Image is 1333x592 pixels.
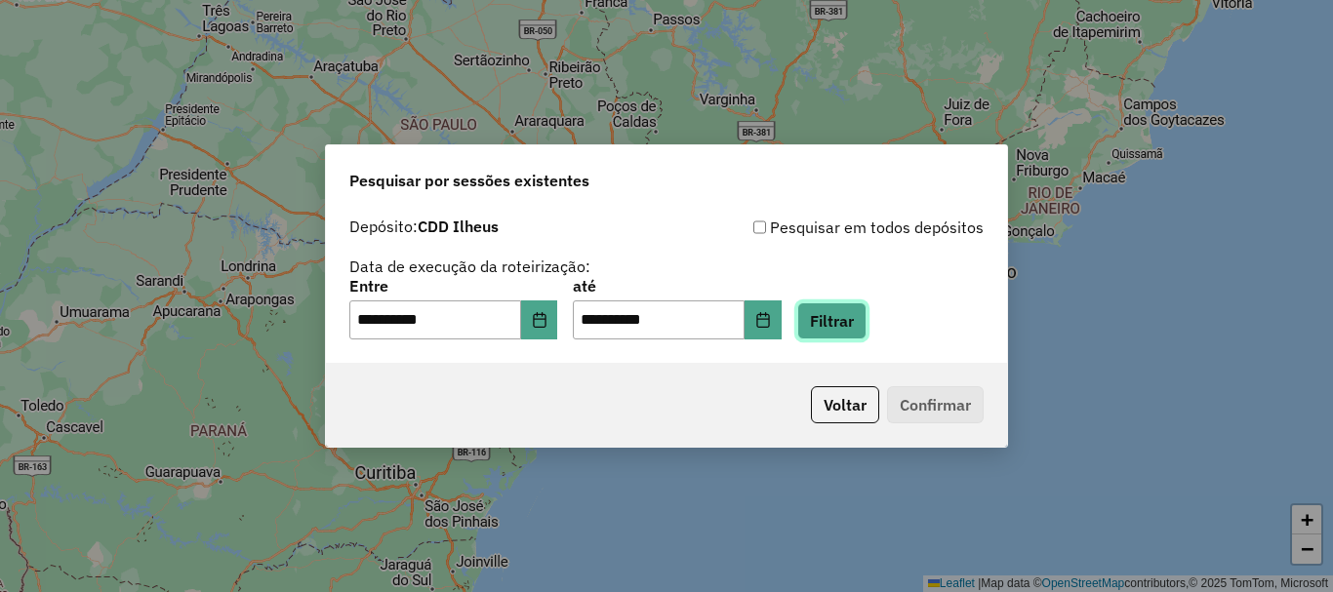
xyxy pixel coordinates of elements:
[349,215,499,238] label: Depósito:
[811,386,879,423] button: Voltar
[521,300,558,339] button: Choose Date
[797,302,867,339] button: Filtrar
[418,217,499,236] strong: CDD Ilheus
[349,274,557,297] label: Entre
[349,255,590,278] label: Data de execução da roteirização:
[573,274,781,297] label: até
[666,216,984,239] div: Pesquisar em todos depósitos
[349,169,589,192] span: Pesquisar por sessões existentes
[745,300,782,339] button: Choose Date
